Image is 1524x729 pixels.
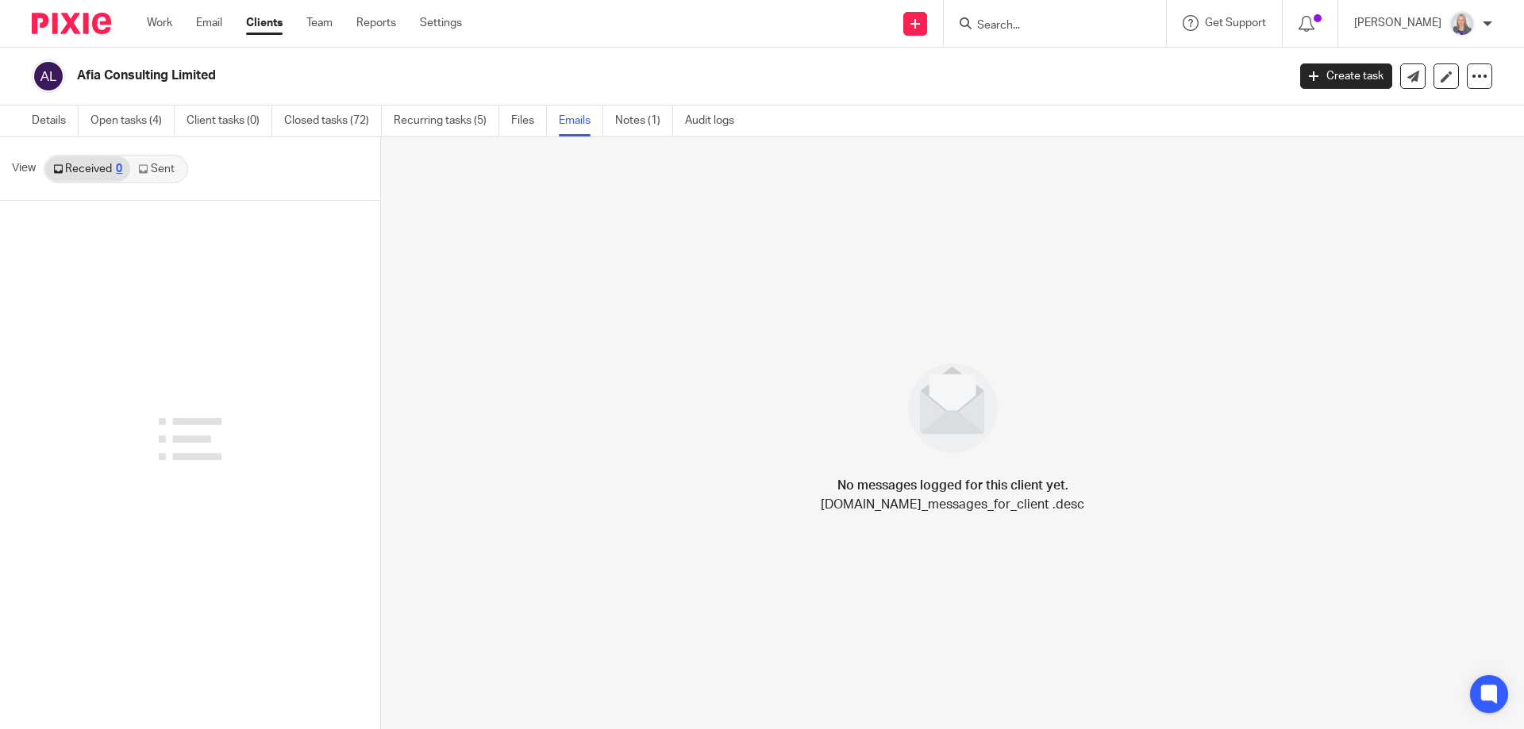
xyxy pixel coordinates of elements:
a: Audit logs [685,106,746,136]
p: [DOMAIN_NAME]_messages_for_client .desc [821,495,1084,514]
a: Notes (1) [615,106,673,136]
a: Work [147,15,172,31]
h2: Afia Consulting Limited [77,67,1037,84]
a: Open tasks (4) [90,106,175,136]
span: View [12,160,36,177]
a: Sent [130,156,186,182]
a: Client tasks (0) [187,106,272,136]
a: Received0 [45,156,130,182]
a: Clients [246,15,283,31]
a: Reports [356,15,396,31]
a: Closed tasks (72) [284,106,382,136]
img: svg%3E [32,59,65,93]
a: Team [306,15,333,31]
a: Email [196,15,222,31]
input: Search [976,19,1118,33]
span: Get Support [1205,17,1266,29]
a: Details [32,106,79,136]
a: Settings [420,15,462,31]
img: image [898,353,1008,463]
img: Debbie%20Noon%20Professional%20Photo.jpg [1449,11,1475,36]
a: Recurring tasks (5) [394,106,499,136]
img: Pixie [32,13,111,34]
a: Create task [1300,63,1392,89]
a: Files [511,106,547,136]
div: 0 [116,163,122,175]
p: [PERSON_NAME] [1354,15,1441,31]
h4: No messages logged for this client yet. [837,476,1068,495]
a: Emails [559,106,603,136]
